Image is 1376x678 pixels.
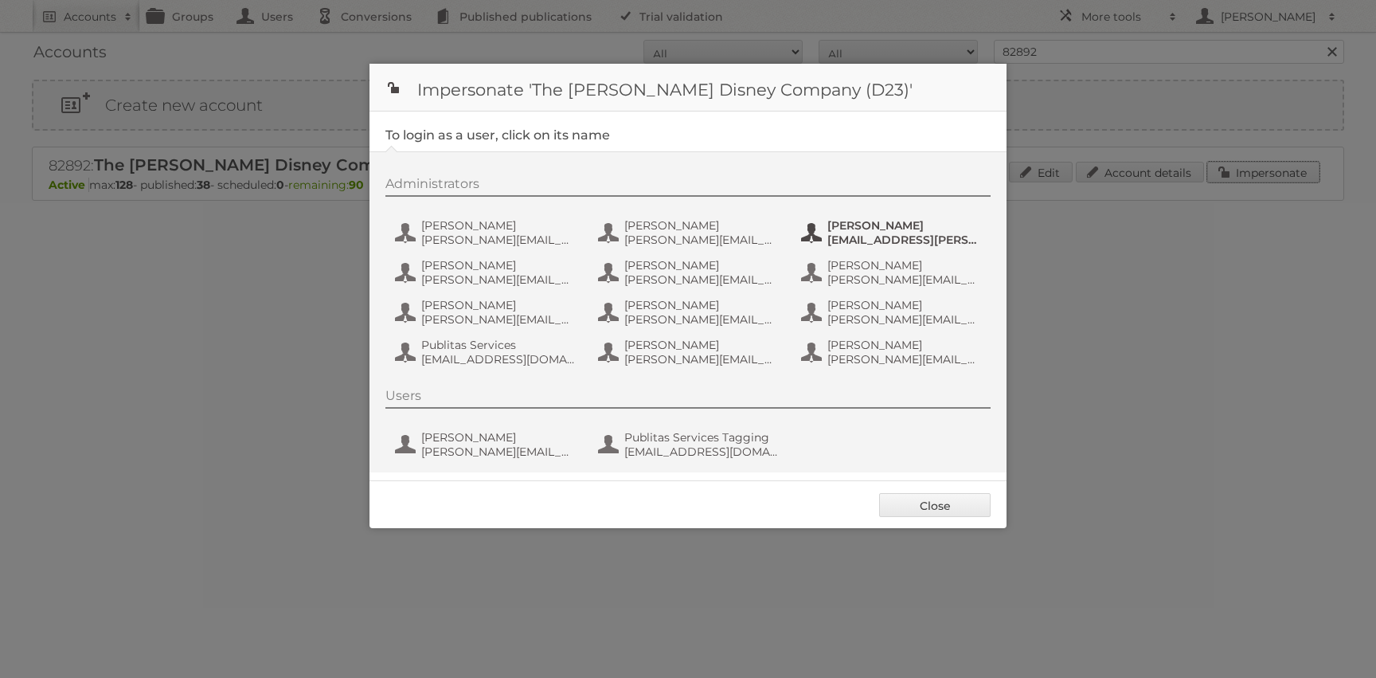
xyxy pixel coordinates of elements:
[421,445,576,459] span: [PERSON_NAME][EMAIL_ADDRESS][PERSON_NAME][DOMAIN_NAME]
[421,430,576,445] span: [PERSON_NAME]
[421,258,576,272] span: [PERSON_NAME]
[369,64,1007,112] h1: Impersonate 'The [PERSON_NAME] Disney Company (D23)'
[624,430,779,445] span: Publitas Services Tagging
[596,217,784,249] button: [PERSON_NAME] [PERSON_NAME][EMAIL_ADDRESS][DOMAIN_NAME]
[827,298,982,312] span: [PERSON_NAME]
[421,312,576,327] span: [PERSON_NAME][EMAIL_ADDRESS][PERSON_NAME][DOMAIN_NAME]
[385,388,991,409] div: Users
[827,352,982,366] span: [PERSON_NAME][EMAIL_ADDRESS][PERSON_NAME][DOMAIN_NAME]
[393,429,580,460] button: [PERSON_NAME] [PERSON_NAME][EMAIL_ADDRESS][PERSON_NAME][DOMAIN_NAME]
[393,217,580,249] button: [PERSON_NAME] [PERSON_NAME][EMAIL_ADDRESS][PERSON_NAME][DOMAIN_NAME]
[421,338,576,352] span: Publitas Services
[393,257,580,288] button: [PERSON_NAME] [PERSON_NAME][EMAIL_ADDRESS][PERSON_NAME][DOMAIN_NAME]
[624,445,779,459] span: [EMAIL_ADDRESS][DOMAIN_NAME]
[596,296,784,328] button: [PERSON_NAME] [PERSON_NAME][EMAIL_ADDRESS][PERSON_NAME][DOMAIN_NAME]
[799,296,987,328] button: [PERSON_NAME] [PERSON_NAME][EMAIL_ADDRESS][PERSON_NAME][DOMAIN_NAME]
[421,352,576,366] span: [EMAIL_ADDRESS][DOMAIN_NAME]
[799,336,987,368] button: [PERSON_NAME] [PERSON_NAME][EMAIL_ADDRESS][PERSON_NAME][DOMAIN_NAME]
[827,312,982,327] span: [PERSON_NAME][EMAIL_ADDRESS][PERSON_NAME][DOMAIN_NAME]
[827,272,982,287] span: [PERSON_NAME][EMAIL_ADDRESS][DOMAIN_NAME]
[624,233,779,247] span: [PERSON_NAME][EMAIL_ADDRESS][DOMAIN_NAME]
[596,429,784,460] button: Publitas Services Tagging [EMAIL_ADDRESS][DOMAIN_NAME]
[385,176,991,197] div: Administrators
[827,218,982,233] span: [PERSON_NAME]
[596,336,784,368] button: [PERSON_NAME] [PERSON_NAME][EMAIL_ADDRESS][PERSON_NAME][DOMAIN_NAME]
[799,217,987,249] button: [PERSON_NAME] [EMAIL_ADDRESS][PERSON_NAME][DOMAIN_NAME]
[421,298,576,312] span: [PERSON_NAME]
[879,493,991,517] a: Close
[624,338,779,352] span: [PERSON_NAME]
[421,272,576,287] span: [PERSON_NAME][EMAIL_ADDRESS][PERSON_NAME][DOMAIN_NAME]
[624,218,779,233] span: [PERSON_NAME]
[385,127,610,143] legend: To login as a user, click on its name
[827,258,982,272] span: [PERSON_NAME]
[799,257,987,288] button: [PERSON_NAME] [PERSON_NAME][EMAIL_ADDRESS][DOMAIN_NAME]
[827,338,982,352] span: [PERSON_NAME]
[827,233,982,247] span: [EMAIL_ADDRESS][PERSON_NAME][DOMAIN_NAME]
[624,258,779,272] span: [PERSON_NAME]
[624,312,779,327] span: [PERSON_NAME][EMAIL_ADDRESS][PERSON_NAME][DOMAIN_NAME]
[624,272,779,287] span: [PERSON_NAME][EMAIL_ADDRESS][PERSON_NAME][DOMAIN_NAME]
[393,296,580,328] button: [PERSON_NAME] [PERSON_NAME][EMAIL_ADDRESS][PERSON_NAME][DOMAIN_NAME]
[624,298,779,312] span: [PERSON_NAME]
[393,336,580,368] button: Publitas Services [EMAIL_ADDRESS][DOMAIN_NAME]
[421,218,576,233] span: [PERSON_NAME]
[421,233,576,247] span: [PERSON_NAME][EMAIL_ADDRESS][PERSON_NAME][DOMAIN_NAME]
[596,257,784,288] button: [PERSON_NAME] [PERSON_NAME][EMAIL_ADDRESS][PERSON_NAME][DOMAIN_NAME]
[624,352,779,366] span: [PERSON_NAME][EMAIL_ADDRESS][PERSON_NAME][DOMAIN_NAME]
